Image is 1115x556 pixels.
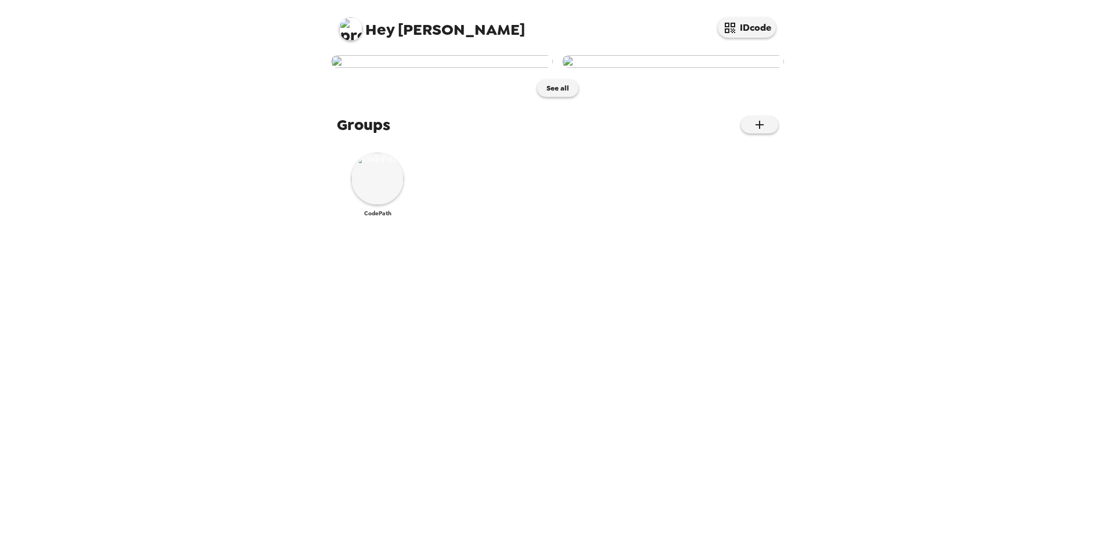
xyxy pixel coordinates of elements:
[339,12,525,38] span: [PERSON_NAME]
[337,114,390,135] span: Groups
[351,153,404,205] img: CodePath
[365,19,394,40] span: Hey
[339,17,362,41] img: profile pic
[331,55,553,68] img: user-264966
[718,17,776,38] button: IDcode
[562,55,784,68] img: user-264352
[537,80,578,97] button: See all
[364,210,391,217] span: CodePath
